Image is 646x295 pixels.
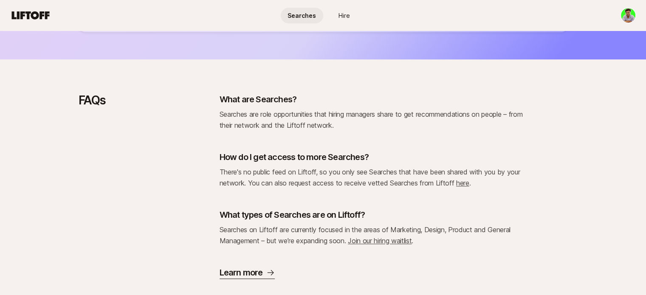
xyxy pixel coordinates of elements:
[220,209,365,221] p: What types of Searches are on Liftoff?
[339,11,350,20] span: Hire
[621,8,636,23] button: Aniket Bhambure
[220,93,297,105] p: What are Searches?
[348,236,412,245] a: Join our hiring waitlist
[220,225,511,245] span: Searches on Liftoff are currently focused in the areas of Marketing, Design, Product and General ...
[220,109,525,131] p: Searches are role opportunities that hiring managers share to get recommendations on people – fro...
[79,93,106,279] p: FAQs
[220,151,369,163] p: How do I get access to more Searches?
[621,8,635,22] img: Aniket Bhambure
[456,179,469,187] a: here
[323,8,366,23] a: Hire
[281,8,323,23] a: Searches
[220,168,520,187] span: There's no public feed on Liftoff, so you only see Searches that have been shared with you by you...
[220,267,275,279] a: Learn more
[288,11,316,20] span: Searches
[220,267,263,278] p: Learn more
